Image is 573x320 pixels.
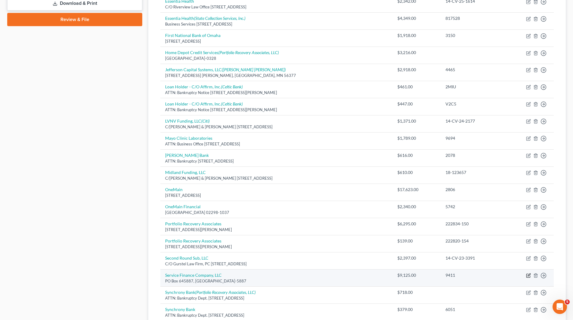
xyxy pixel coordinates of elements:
[222,67,286,72] i: ([PERSON_NAME] [PERSON_NAME])
[165,295,388,301] div: ATTN: Bankruptcy Dept. [STREET_ADDRESS]
[397,289,436,295] div: $718.00
[165,33,220,38] a: First National Bank of Omaha
[165,101,243,106] a: Loan Holder - C/O Affirm, Inc.(Celtic Bank)
[165,273,222,278] a: Service Finance Company, LLC
[221,84,243,89] i: (Celtic Bank)
[397,221,436,227] div: $6,295.00
[165,56,388,61] div: [GEOGRAPHIC_DATA]-0328
[445,272,498,278] div: 9411
[445,221,498,227] div: 222834-150
[7,13,142,26] a: Review & File
[165,187,183,192] a: OneMain
[165,221,221,226] a: Portfolio Recovery Associates
[397,15,436,21] div: $4,349.00
[445,187,498,193] div: 2806
[397,169,436,175] div: $610.00
[397,238,436,244] div: $139.00
[165,118,210,123] a: LVNV Funding, LLC(Citi)
[165,136,212,141] a: Mayo Clinic Laboratories
[165,290,256,295] a: Synchrony Bank(Portfolio Recovery Associates, LLC)
[445,15,498,21] div: 817528
[165,255,208,261] a: Second Round Sub, LLC
[397,152,436,158] div: $616.00
[194,16,245,21] i: (State Collection Services, Inc.)
[165,227,388,233] div: [STREET_ADDRESS][PERSON_NAME]
[397,101,436,107] div: $447.00
[218,50,279,55] i: (Portfolio Recovery Associates, LLC)
[165,141,388,147] div: ATTN: Business Office [STREET_ADDRESS]
[165,278,388,284] div: PO Box 645887, [GEOGRAPHIC_DATA]-5887
[445,32,498,38] div: 3150
[165,307,195,312] a: Synchrony Bank
[165,90,388,96] div: ATTN: Bankruptcy Notice [STREET_ADDRESS][PERSON_NAME]
[397,204,436,210] div: $2,340.00
[165,238,221,243] a: Portfolio Recovery Associates
[445,135,498,141] div: 9694
[165,16,245,21] a: Essentia Health(State Collection Services, Inc.)
[445,306,498,312] div: 6051
[445,118,498,124] div: 14-CV-24-2177
[445,67,498,73] div: 4465
[165,4,388,10] div: C/O Riverview Law Office [STREET_ADDRESS]
[445,101,498,107] div: V2C5
[445,84,498,90] div: 2MIU
[445,238,498,244] div: 222820-154
[165,210,388,215] div: [GEOGRAPHIC_DATA] 02298-1037
[221,101,243,106] i: (Celtic Bank)
[445,152,498,158] div: 2078
[165,73,388,78] div: [STREET_ADDRESS] [PERSON_NAME], [GEOGRAPHIC_DATA], MN 56377
[165,38,388,44] div: [STREET_ADDRESS]
[165,50,279,55] a: Home Depot Credit Services(Portfolio Recovery Associates, LLC)
[397,67,436,73] div: $2,918.00
[565,300,570,304] span: 5
[397,135,436,141] div: $1,789.00
[397,50,436,56] div: $3,216.00
[165,124,388,130] div: C/[PERSON_NAME] & [PERSON_NAME] [STREET_ADDRESS]
[195,290,256,295] i: (Portfolio Recovery Associates, LLC)
[165,170,206,175] a: Midland Funding, LLC
[397,306,436,312] div: $379.00
[165,261,388,267] div: C/O Gurstel Law Firm, PC [STREET_ADDRESS]
[397,255,436,261] div: $2,397.00
[397,118,436,124] div: $1,371.00
[165,21,388,27] div: Business Services [STREET_ADDRESS]
[165,84,243,89] a: Loan Holder - C/O Affirm, Inc.(Celtic Bank)
[165,312,388,318] div: ATTN: Bankruptcy Dept. [STREET_ADDRESS]
[397,187,436,193] div: $17,623.00
[165,244,388,250] div: [STREET_ADDRESS][PERSON_NAME]
[397,84,436,90] div: $461.00
[165,107,388,113] div: ATTN: Bankruptcy Notice [STREET_ADDRESS][PERSON_NAME]
[445,255,498,261] div: 14-CV-23-3391
[201,118,210,123] i: (Citi)
[445,204,498,210] div: 5742
[445,169,498,175] div: 18-123657
[165,193,388,198] div: [STREET_ADDRESS]
[165,153,209,158] a: [PERSON_NAME] Bank
[165,67,286,72] a: Jefferson Capital Systems, LLC([PERSON_NAME] [PERSON_NAME])
[553,300,567,314] iframe: Intercom live chat
[165,204,201,209] a: OneMain Financial
[165,158,388,164] div: ATTN: Bankruptcy [STREET_ADDRESS]
[397,32,436,38] div: $1,918.00
[165,175,388,181] div: C/[PERSON_NAME] & [PERSON_NAME] [STREET_ADDRESS]
[397,272,436,278] div: $9,125.00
